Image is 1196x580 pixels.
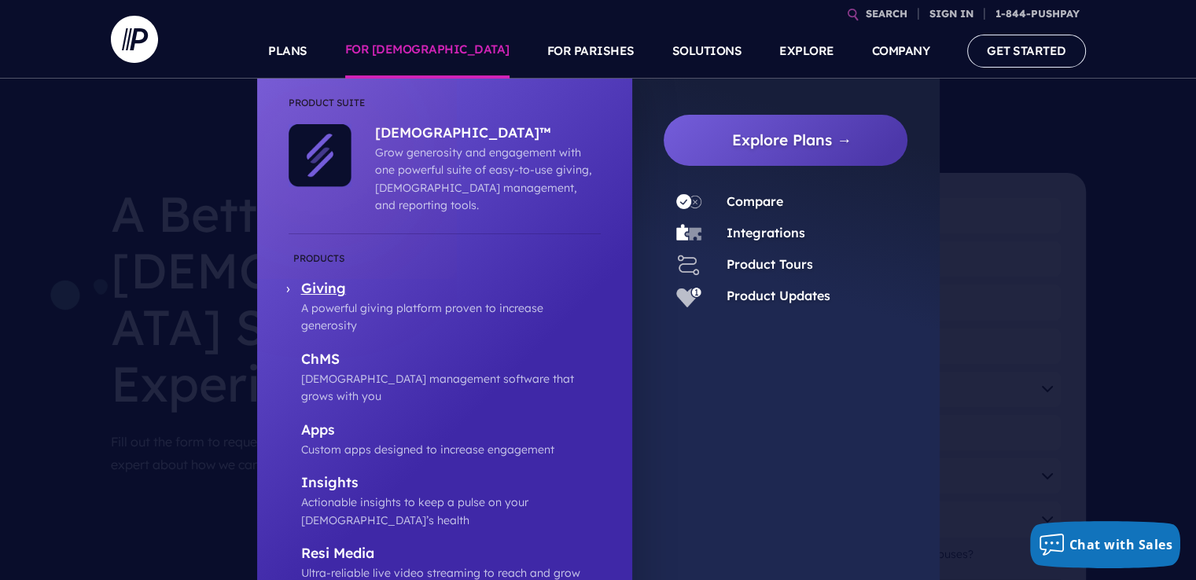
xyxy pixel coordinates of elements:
span: Chat with Sales [1069,536,1173,553]
a: Compare [727,193,783,209]
a: FOR [DEMOGRAPHIC_DATA] [345,24,510,79]
a: Product Tours - Icon [664,252,714,277]
p: Custom apps designed to increase engagement [301,441,601,458]
p: Actionable insights to keep a pulse on your [DEMOGRAPHIC_DATA]’s health [301,494,601,529]
a: [DEMOGRAPHIC_DATA]™ Grow generosity and engagement with one powerful suite of easy-to-use giving,... [351,124,593,215]
p: [DEMOGRAPHIC_DATA]™ [375,124,593,144]
a: PLANS [268,24,307,79]
a: Product Tours [727,256,813,272]
a: Integrations [727,225,805,240]
a: Explore Plans → [676,115,908,166]
img: ChurchStaq™ - Icon [289,124,351,187]
a: GET STARTED [967,35,1086,67]
img: Product Tours - Icon [676,252,701,277]
a: COMPANY [872,24,930,79]
p: Grow generosity and engagement with one powerful suite of easy-to-use giving, [DEMOGRAPHIC_DATA] ... [375,144,593,215]
a: Insights Actionable insights to keep a pulse on your [DEMOGRAPHIC_DATA]’s health [289,474,601,529]
a: Giving A powerful giving platform proven to increase generosity [289,250,601,335]
p: [DEMOGRAPHIC_DATA] management software that grows with you [301,370,601,406]
a: Product Updates [727,288,830,303]
p: Apps [301,421,601,441]
img: Integrations - Icon [676,221,701,246]
p: A powerful giving platform proven to increase generosity [301,299,601,335]
li: Product Suite [289,94,601,124]
a: SOLUTIONS [672,24,742,79]
img: Product Updates - Icon [676,284,701,309]
a: Product Updates - Icon [664,284,714,309]
a: EXPLORE [779,24,834,79]
a: Integrations - Icon [664,221,714,246]
button: Chat with Sales [1030,521,1181,568]
p: Resi Media [301,545,601,564]
p: Giving [301,280,601,299]
a: Apps Custom apps designed to increase engagement [289,421,601,459]
img: Compare - Icon [676,189,701,215]
p: Insights [301,474,601,494]
a: Compare - Icon [664,189,714,215]
a: FOR PARISHES [547,24,635,79]
p: ChMS [301,351,601,370]
a: ChMS [DEMOGRAPHIC_DATA] management software that grows with you [289,351,601,406]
